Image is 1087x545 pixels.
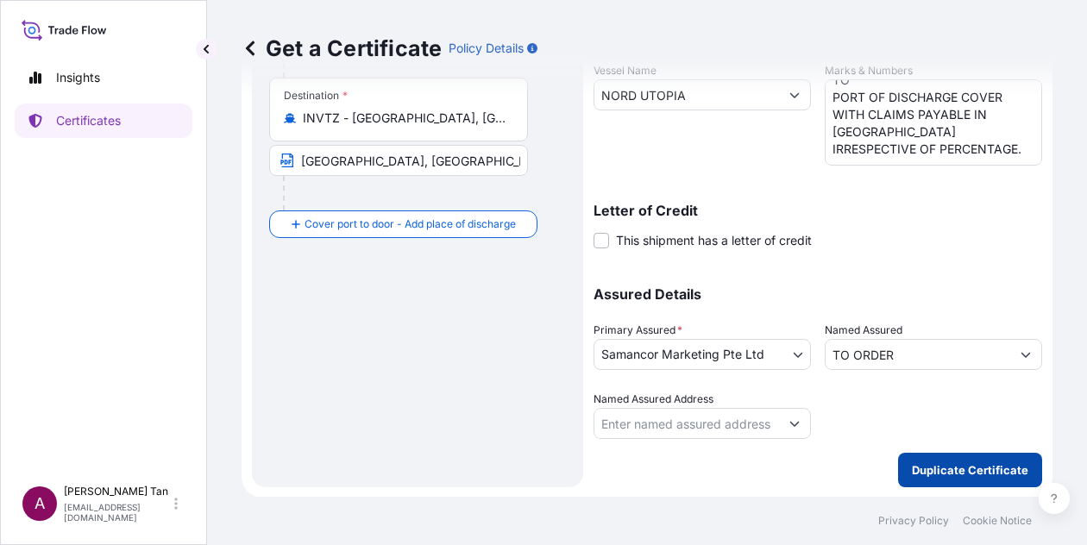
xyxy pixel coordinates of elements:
[594,287,1042,301] p: Assured Details
[269,210,537,238] button: Cover port to door - Add place of discharge
[35,495,45,512] span: A
[878,514,949,528] a: Privacy Policy
[594,391,713,408] label: Named Assured Address
[56,112,121,129] p: Certificates
[601,346,764,363] span: Samancor Marketing Pte Ltd
[56,69,100,86] p: Insights
[616,232,812,249] span: This shipment has a letter of credit
[305,216,516,233] span: Cover port to door - Add place of discharge
[779,408,810,439] button: Show suggestions
[64,502,171,523] p: [EMAIL_ADDRESS][DOMAIN_NAME]
[15,103,192,138] a: Certificates
[825,322,902,339] label: Named Assured
[594,408,779,439] input: Named Assured Address
[64,485,171,498] p: [PERSON_NAME] Tan
[594,322,682,339] span: Primary Assured
[449,40,524,57] p: Policy Details
[912,461,1028,479] p: Duplicate Certificate
[15,60,192,95] a: Insights
[898,453,1042,487] button: Duplicate Certificate
[594,339,811,370] button: Samancor Marketing Pte Ltd
[269,145,528,176] input: Text to appear on certificate
[825,79,1042,166] textarea: COVERING INSTITUTE CARGO CLAUSES (A), WITH EXTENDED COVER FOR TRANSHIPMENT RISKS, IF APPLICABLE, ...
[242,34,442,62] p: Get a Certificate
[594,204,1042,217] p: Letter of Credit
[1010,339,1041,370] button: Show suggestions
[303,110,506,127] input: Destination
[826,339,1010,370] input: Assured Name
[963,514,1032,528] a: Cookie Notice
